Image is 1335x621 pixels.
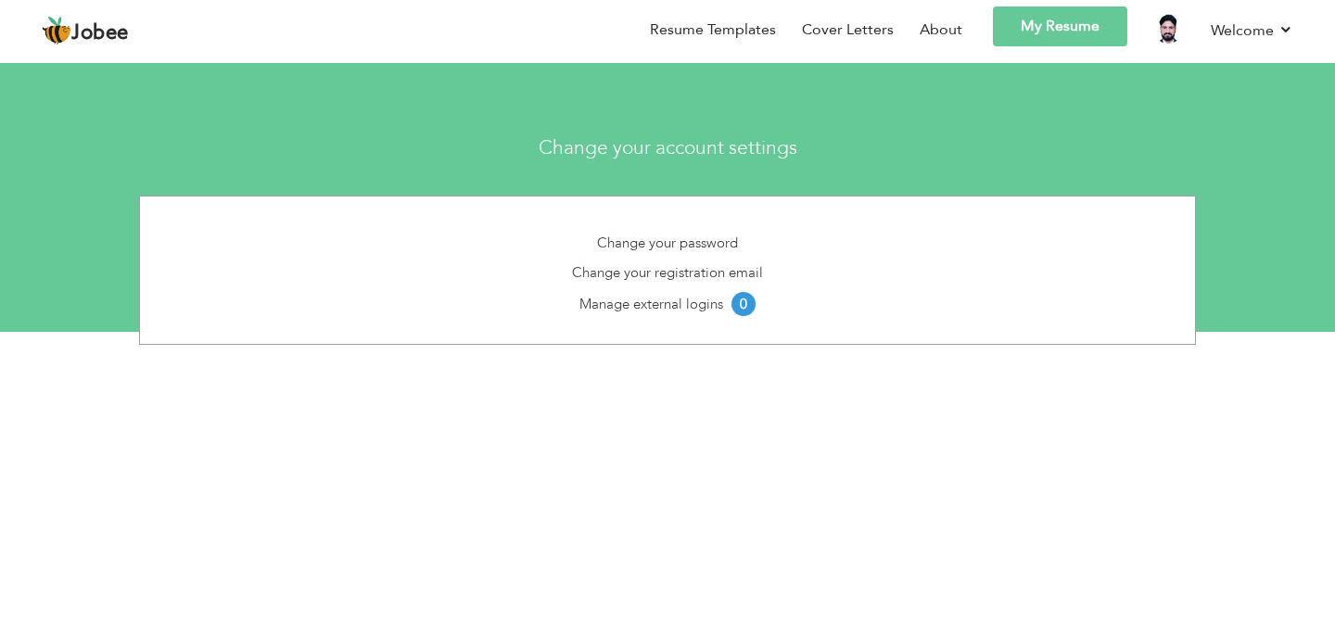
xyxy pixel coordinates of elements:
[181,137,1154,158] h3: Change your account settings
[579,295,723,313] a: Manage external logins
[1153,14,1183,44] img: Profile Img
[727,295,756,313] a: 0
[1211,19,1293,42] a: Welcome
[71,23,129,44] span: Jobee
[731,292,756,316] span: 0
[650,19,776,41] a: Resume Templates
[42,16,71,45] img: jobee.io
[920,19,962,41] a: About
[572,263,763,282] a: Change your registration email
[597,234,738,252] a: Change your password
[42,16,129,45] a: Jobee
[802,19,894,41] a: Cover Letters
[993,6,1127,46] a: My Resume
